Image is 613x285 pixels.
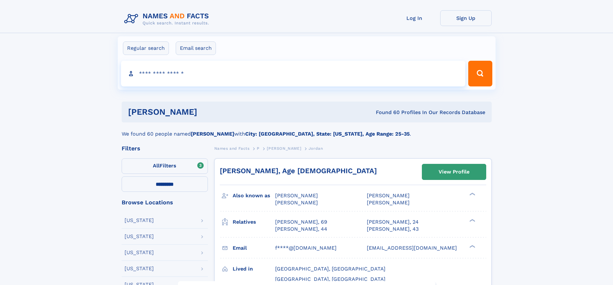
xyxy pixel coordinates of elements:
[123,41,169,55] label: Regular search
[125,218,154,223] div: [US_STATE]
[122,200,208,205] div: Browse Locations
[233,263,275,274] h3: Lived in
[468,192,476,196] div: ❯
[122,10,214,28] img: Logo Names and Facts
[233,217,275,227] h3: Relatives
[176,41,216,55] label: Email search
[440,10,492,26] a: Sign Up
[468,61,492,86] button: Search Button
[267,146,301,151] span: [PERSON_NAME]
[122,122,492,138] div: We found 60 people named with .
[468,244,476,248] div: ❯
[275,200,318,206] span: [PERSON_NAME]
[122,158,208,174] label: Filters
[257,144,260,152] a: P
[214,144,250,152] a: Names and Facts
[245,131,410,137] b: City: [GEOGRAPHIC_DATA], State: [US_STATE], Age Range: 25-35
[122,146,208,151] div: Filters
[125,234,154,239] div: [US_STATE]
[257,146,260,151] span: P
[468,218,476,222] div: ❯
[275,226,327,233] a: [PERSON_NAME], 44
[275,266,385,272] span: [GEOGRAPHIC_DATA], [GEOGRAPHIC_DATA]
[367,200,410,206] span: [PERSON_NAME]
[125,250,154,255] div: [US_STATE]
[121,61,466,86] input: search input
[153,163,160,169] span: All
[275,218,327,226] a: [PERSON_NAME], 69
[220,167,377,175] a: [PERSON_NAME], Age [DEMOGRAPHIC_DATA]
[275,192,318,199] span: [PERSON_NAME]
[191,131,234,137] b: [PERSON_NAME]
[439,165,469,179] div: View Profile
[233,243,275,254] h3: Email
[286,109,485,116] div: Found 60 Profiles In Our Records Database
[233,190,275,201] h3: Also known as
[422,164,486,180] a: View Profile
[367,226,419,233] a: [PERSON_NAME], 43
[309,146,323,151] span: Jordan
[267,144,301,152] a: [PERSON_NAME]
[389,10,440,26] a: Log In
[367,218,419,226] a: [PERSON_NAME], 24
[367,192,410,199] span: [PERSON_NAME]
[275,276,385,282] span: [GEOGRAPHIC_DATA], [GEOGRAPHIC_DATA]
[128,108,287,116] h1: [PERSON_NAME]
[125,266,154,271] div: [US_STATE]
[367,245,457,251] span: [EMAIL_ADDRESS][DOMAIN_NAME]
